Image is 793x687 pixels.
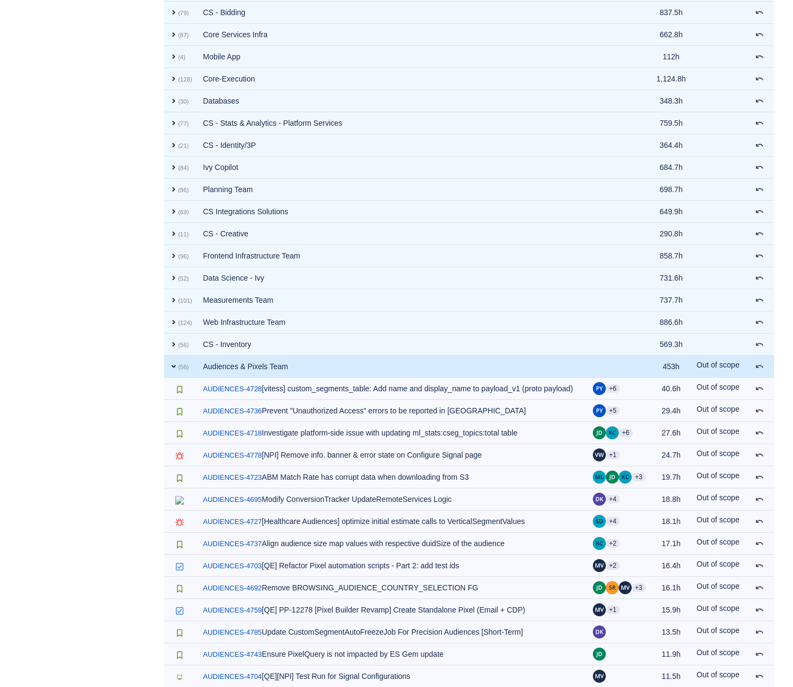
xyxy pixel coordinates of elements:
[593,404,606,417] img: PY
[197,400,587,422] td: Prevent "Unauthorized Access" errors to be reported in [GEOGRAPHIC_DATA]
[197,201,587,223] td: CS Integrations Solutions
[203,605,262,616] a: AUDIENCES-4759
[696,538,739,546] span: Out of scope
[169,30,178,39] span: expand
[178,120,189,127] small: (77)
[169,318,178,327] span: expand
[178,32,189,38] small: (87)
[178,165,189,171] small: (84)
[197,157,587,179] td: Ivy Copilot
[169,340,178,349] span: expand
[175,540,184,549] img: 10315
[593,493,606,506] img: DK
[178,209,189,215] small: (69)
[169,52,178,61] span: expand
[651,201,692,223] td: 649.9h
[178,342,189,348] small: (56)
[197,422,587,444] td: Investigate platform-side issue with updating ml_stats:cseg_topics:total table
[178,364,189,370] small: (56)
[696,493,739,502] span: Out of scope
[197,289,587,311] td: Measurements Team
[593,382,606,395] img: PY
[169,8,178,17] span: expand
[197,223,587,245] td: CS - Creative
[651,157,692,179] td: 684.7h
[169,229,178,238] span: expand
[651,2,692,24] td: 837.5h
[696,582,739,590] span: Out of scope
[651,466,692,488] td: 19.7h
[169,274,178,282] span: expand
[203,450,262,461] a: AUDIENCES-4778
[178,76,192,83] small: (128)
[169,296,178,304] span: expand
[651,68,692,90] td: 1,124.8h
[632,583,646,592] aui-badge: +3
[203,583,262,594] a: AUDIENCES-4692
[197,267,587,289] td: Data Science - Ivy
[593,448,606,461] img: VW
[197,466,587,488] td: ABM Match Rate has corrupt data when downloading from S3
[619,581,632,594] img: MV
[651,488,692,511] td: 18.8h
[651,621,692,643] td: 13.5h
[175,562,184,571] img: 10318
[651,643,692,665] td: 11.9h
[197,511,587,533] td: [Healthcare Audiences] optimize initial estimate calls to VerticalSegmentValues
[175,518,184,527] img: 10303
[169,207,178,216] span: expand
[197,356,587,378] td: Audiences & Pixels Team
[696,360,739,369] span: Out of scope
[169,163,178,172] span: expand
[593,426,606,439] img: JD
[175,452,184,460] img: 10303
[178,98,189,105] small: (30)
[651,555,692,577] td: 16.4h
[175,407,184,416] img: 10315
[606,426,619,439] img: KC
[203,406,262,417] a: AUDIENCES-4736
[606,606,620,614] aui-badge: +1
[197,134,587,157] td: CS - Identity/3P
[651,356,692,378] td: 453h
[651,444,692,466] td: 24.7h
[606,384,620,393] aui-badge: +6
[197,24,587,46] td: Core Services Infra
[169,119,178,127] span: expand
[203,516,262,527] a: AUDIENCES-4727
[606,561,620,570] aui-badge: +2
[651,112,692,134] td: 759.5h
[175,430,184,438] img: 10315
[696,626,739,635] span: Out of scope
[651,90,692,112] td: 348.3h
[651,223,692,245] td: 290.8h
[696,604,739,613] span: Out of scope
[651,422,692,444] td: 27.6h
[178,231,189,237] small: (11)
[606,451,620,459] aui-badge: +1
[203,539,262,549] a: AUDIENCES-4737
[696,515,739,524] span: Out of scope
[651,533,692,555] td: 17.1h
[696,471,739,480] span: Out of scope
[197,46,587,68] td: Mobile App
[169,362,178,371] span: expand
[696,648,739,657] span: Out of scope
[197,488,587,511] td: Modify ConversionTracker UpdateRemoteServices Logic
[178,275,189,282] small: (52)
[197,555,587,577] td: [QE] Refactor Pixel automation scripts - Part 2: add test ids
[593,670,606,683] img: MV
[175,673,184,682] img: 11467
[203,671,262,682] a: AUDIENCES-4704
[651,334,692,356] td: 569.3h
[606,406,620,415] aui-badge: +5
[593,559,606,572] img: MV
[203,494,262,505] a: AUDIENCES-4695
[178,142,189,149] small: (21)
[175,629,184,637] img: 10315
[197,621,587,643] td: Update CustomSegmentAutoFreezeJob For Precision Audiences [Short-Term]
[178,253,189,260] small: (96)
[606,581,619,594] img: SR
[178,319,192,326] small: (124)
[651,289,692,311] td: 737.7h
